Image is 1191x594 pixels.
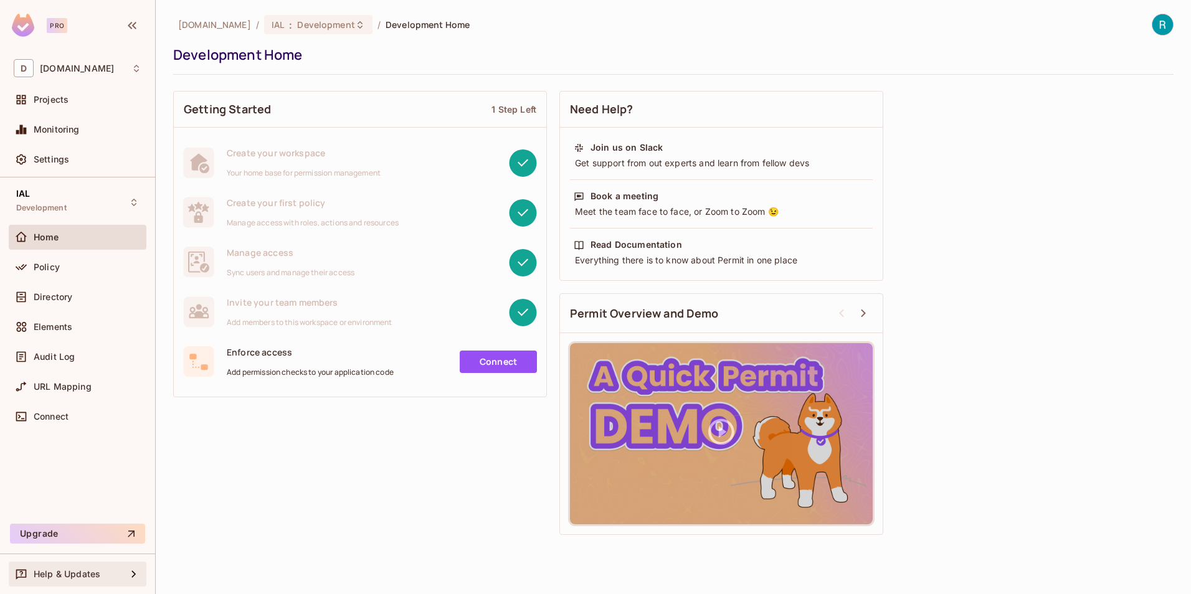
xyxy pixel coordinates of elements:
[591,238,682,251] div: Read Documentation
[591,190,658,202] div: Book a meeting
[377,19,381,31] li: /
[227,367,394,377] span: Add permission checks to your application code
[40,64,114,73] span: Workspace: deacero.com
[34,232,59,242] span: Home
[34,125,80,134] span: Monitoring
[386,19,470,31] span: Development Home
[173,45,1167,64] div: Development Home
[591,141,663,154] div: Join us on Slack
[34,352,75,362] span: Audit Log
[34,262,60,272] span: Policy
[178,19,251,31] span: the active workspace
[34,412,69,422] span: Connect
[16,203,67,213] span: Development
[14,59,34,77] span: D
[570,306,719,321] span: Permit Overview and Demo
[1152,14,1173,35] img: ROBERTO MACOTELA TALAMANTES
[574,254,869,266] div: Everything there is to know about Permit in one place
[574,205,869,218] div: Meet the team face to face, or Zoom to Zoom 😉
[227,168,381,178] span: Your home base for permission management
[288,20,293,30] span: :
[491,103,536,115] div: 1 Step Left
[16,189,30,199] span: IAL
[227,346,394,358] span: Enforce access
[227,247,354,258] span: Manage access
[227,147,381,159] span: Create your workspace
[460,351,537,373] a: Connect
[34,292,72,302] span: Directory
[297,19,354,31] span: Development
[227,318,392,328] span: Add members to this workspace or environment
[34,569,100,579] span: Help & Updates
[227,296,392,308] span: Invite your team members
[227,268,354,278] span: Sync users and manage their access
[34,382,92,392] span: URL Mapping
[34,154,69,164] span: Settings
[570,101,633,117] span: Need Help?
[227,218,399,228] span: Manage access with roles, actions and resources
[227,197,399,209] span: Create your first policy
[574,157,869,169] div: Get support from out experts and learn from fellow devs
[12,14,34,37] img: SReyMgAAAABJRU5ErkJggg==
[10,524,145,544] button: Upgrade
[272,19,284,31] span: IAL
[47,18,67,33] div: Pro
[34,95,69,105] span: Projects
[34,322,72,332] span: Elements
[256,19,259,31] li: /
[184,101,271,117] span: Getting Started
